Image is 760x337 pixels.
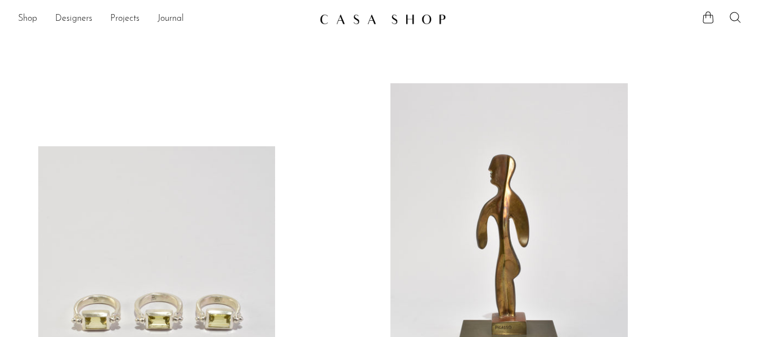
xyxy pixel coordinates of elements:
a: Shop [18,12,37,26]
ul: NEW HEADER MENU [18,10,311,29]
a: Journal [158,12,184,26]
nav: Desktop navigation [18,10,311,29]
a: Designers [55,12,92,26]
a: Projects [110,12,140,26]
